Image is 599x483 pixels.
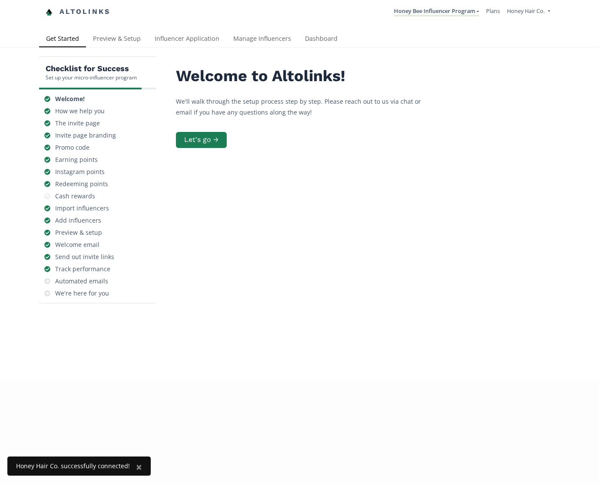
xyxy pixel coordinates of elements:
a: Get Started [39,31,86,48]
div: Track performance [55,265,110,273]
a: Manage Influencers [226,31,298,48]
div: Earning points [55,155,98,164]
a: Altolinks [46,5,111,19]
div: Preview & setup [55,228,102,237]
img: favicon-32x32.png [46,9,53,16]
button: Let's go → [176,132,227,148]
div: Invite page branding [55,131,116,140]
div: Promo code [55,143,89,152]
div: The invite page [55,119,100,128]
div: Set up your micro-influencer program [46,74,137,81]
a: Preview & Setup [86,31,148,48]
div: Import influencers [55,204,109,213]
span: Honey Hair Co. [507,7,545,15]
div: Cash rewards [55,192,95,200]
div: Honey Hair Co. successfully connected! [16,462,130,470]
h2: Welcome to Altolinks! [176,67,437,85]
a: Dashboard [298,31,344,48]
a: Honey Hair Co. [507,7,550,17]
span: × [136,460,142,474]
div: Instagram points [55,168,105,176]
a: Plans [486,7,500,15]
div: Automated emails [55,277,108,286]
div: We're here for you [55,289,109,298]
button: Close [127,457,151,477]
div: Add influencers [55,216,101,225]
div: Welcome email [55,240,99,249]
p: We'll walk through the setup process step by step. Please reach out to us via chat or email if yo... [176,96,437,118]
h5: Checklist for Success [46,63,137,74]
div: How we help you [55,107,105,115]
a: Honey Bee Influencer Program [394,7,479,16]
div: Send out invite links [55,253,114,261]
div: Welcome! [55,95,85,103]
a: Influencer Application [148,31,226,48]
div: Redeeming points [55,180,108,188]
